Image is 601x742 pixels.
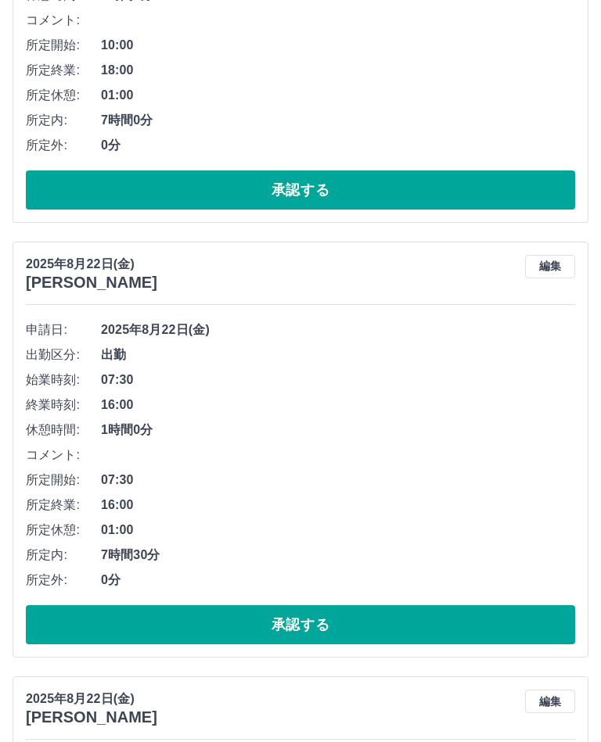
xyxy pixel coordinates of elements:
span: 01:00 [101,521,575,539]
span: 2025年8月22日(金) [101,321,575,339]
button: 承認する [26,605,575,644]
span: 所定終業: [26,61,101,80]
span: 終業時刻: [26,396,101,414]
p: 2025年8月22日(金) [26,255,157,274]
span: 出勤区分: [26,346,101,364]
span: 所定内: [26,546,101,565]
span: 0分 [101,571,575,590]
span: 所定休憩: [26,521,101,539]
h3: [PERSON_NAME] [26,274,157,292]
span: 所定内: [26,111,101,130]
span: 所定開始: [26,36,101,55]
h3: [PERSON_NAME] [26,708,157,726]
span: コメント: [26,11,101,30]
span: 7時間30分 [101,546,575,565]
span: 1時間0分 [101,421,575,439]
span: 所定外: [26,136,101,155]
span: 10:00 [101,36,575,55]
span: 0分 [101,136,575,155]
span: コメント: [26,446,101,464]
span: 所定終業: [26,496,101,514]
span: 申請日: [26,321,101,339]
span: 07:30 [101,471,575,489]
p: 2025年8月22日(金) [26,690,157,708]
button: 編集 [525,255,575,278]
button: 承認する [26,170,575,210]
span: 07:30 [101,371,575,389]
span: 18:00 [101,61,575,80]
span: 01:00 [101,86,575,105]
span: 所定外: [26,571,101,590]
span: 休憩時間: [26,421,101,439]
span: 16:00 [101,496,575,514]
span: 7時間0分 [101,111,575,130]
span: 所定休憩: [26,86,101,105]
span: 16:00 [101,396,575,414]
span: 所定開始: [26,471,101,489]
span: 出勤 [101,346,575,364]
button: 編集 [525,690,575,713]
span: 始業時刻: [26,371,101,389]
